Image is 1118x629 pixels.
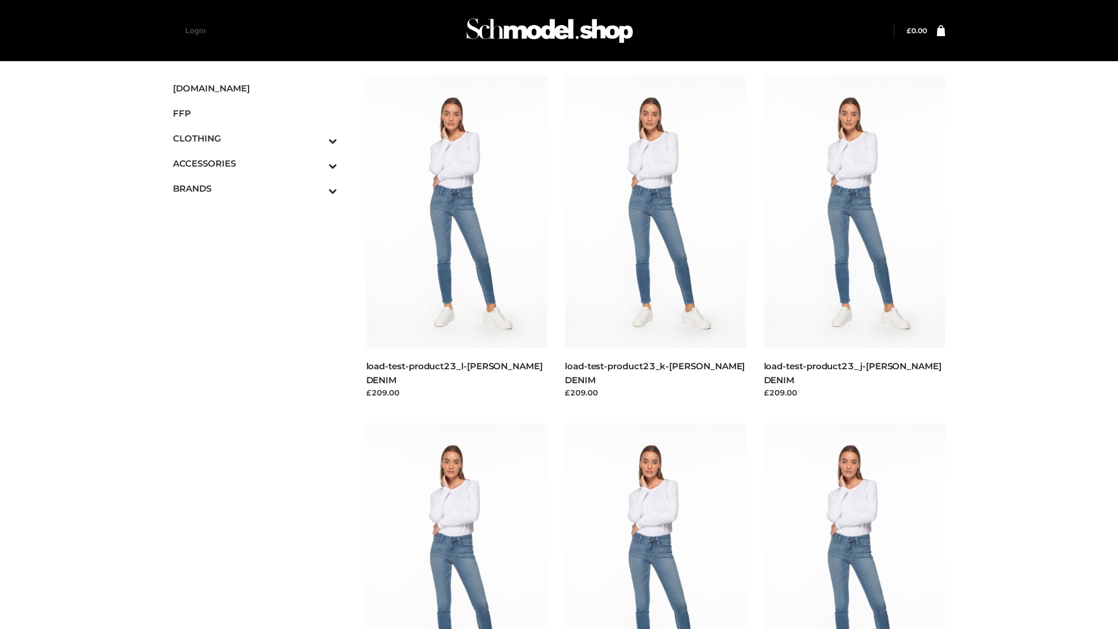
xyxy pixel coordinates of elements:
a: load-test-product23_k-[PERSON_NAME] DENIM [565,361,745,385]
span: ACCESSORIES [173,157,337,170]
a: load-test-product23_j-[PERSON_NAME] DENIM [764,361,942,385]
a: Login [185,26,206,35]
span: [DOMAIN_NAME] [173,82,337,95]
a: BRANDSToggle Submenu [173,176,337,201]
bdi: 0.00 [907,26,927,35]
img: Schmodel Admin 964 [462,8,637,54]
button: Toggle Submenu [296,176,337,201]
button: Toggle Submenu [296,126,337,151]
a: FFP [173,101,337,126]
button: Toggle Submenu [296,151,337,176]
span: CLOTHING [173,132,337,145]
a: ACCESSORIESToggle Submenu [173,151,337,176]
div: £209.00 [565,387,746,398]
a: £0.00 [907,26,927,35]
div: £209.00 [366,387,548,398]
div: £209.00 [764,387,946,398]
a: load-test-product23_l-[PERSON_NAME] DENIM [366,361,543,385]
span: £ [907,26,911,35]
a: [DOMAIN_NAME] [173,76,337,101]
a: CLOTHINGToggle Submenu [173,126,337,151]
span: BRANDS [173,182,337,195]
span: FFP [173,107,337,120]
